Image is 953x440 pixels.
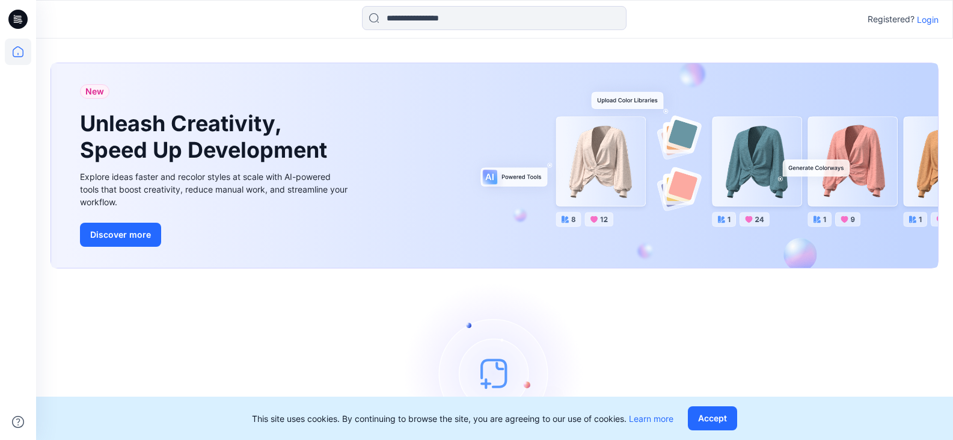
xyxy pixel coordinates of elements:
[868,12,915,26] p: Registered?
[80,223,351,247] a: Discover more
[85,84,104,99] span: New
[80,111,332,163] h1: Unleash Creativity, Speed Up Development
[80,170,351,208] div: Explore ideas faster and recolor styles at scale with AI-powered tools that boost creativity, red...
[688,406,737,430] button: Accept
[917,13,939,26] p: Login
[80,223,161,247] button: Discover more
[629,414,673,424] a: Learn more
[252,412,673,425] p: This site uses cookies. By continuing to browse the site, you are agreeing to our use of cookies.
